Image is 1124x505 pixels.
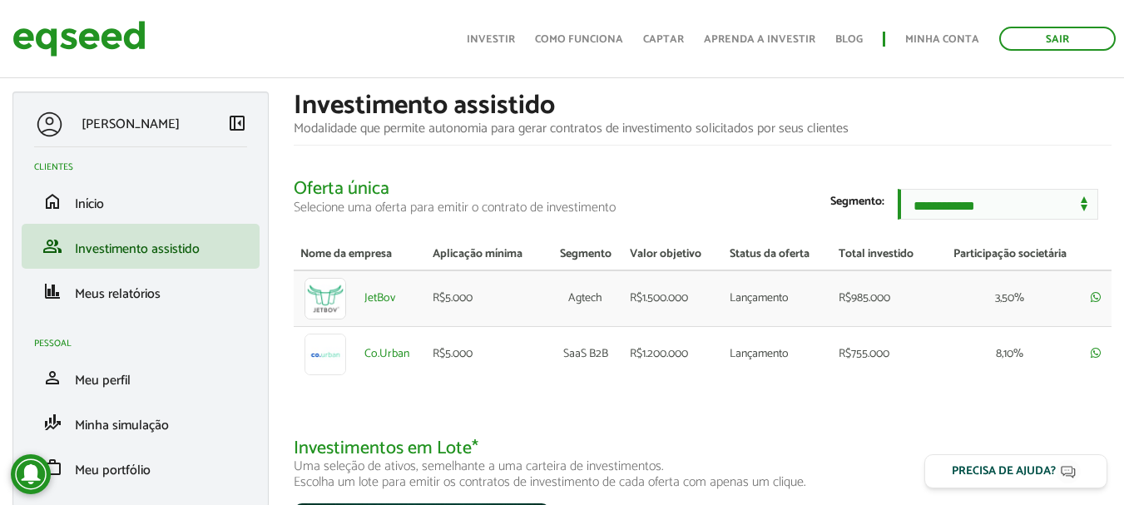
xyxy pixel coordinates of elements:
[547,240,624,270] th: Segmento
[467,34,515,45] a: Investir
[227,113,247,136] a: Colapsar menu
[42,191,62,211] span: home
[936,270,1084,327] td: 3,50%
[22,445,260,490] li: Meu portfólio
[364,293,395,304] a: JetBov
[42,236,62,256] span: group
[227,113,247,133] span: left_panel_close
[294,438,1112,491] h2: Investimentos em Lote*
[723,270,832,327] td: Lançamento
[426,240,547,270] th: Aplicação mínima
[547,270,624,327] td: Agtech
[22,269,260,314] li: Meus relatórios
[34,368,247,388] a: personMeu perfil
[22,179,260,224] li: Início
[294,240,427,270] th: Nome da empresa
[294,121,1112,136] p: Modalidade que permite autonomia para gerar contratos de investimento solicitados por seus clientes
[936,240,1084,270] th: Participação societária
[830,196,884,208] label: Segmento:
[34,236,247,256] a: groupInvestimento assistido
[42,458,62,478] span: work
[75,459,151,482] span: Meu portfólio
[294,92,1112,121] h1: Investimento assistido
[34,339,260,349] h2: Pessoal
[34,191,247,211] a: homeInício
[34,413,247,433] a: finance_modeMinha simulação
[75,238,200,260] span: Investimento assistido
[82,116,180,132] p: [PERSON_NAME]
[34,458,247,478] a: workMeu portfólio
[547,326,624,382] td: SaaS B2B
[22,355,260,400] li: Meu perfil
[34,281,247,301] a: financeMeus relatórios
[1091,291,1101,304] a: Compartilhar rodada por whatsapp
[75,193,104,215] span: Início
[294,200,1112,215] p: Selecione uma oferta para emitir o contrato de investimento
[12,17,146,61] img: EqSeed
[999,27,1116,51] a: Sair
[426,326,547,382] td: R$5.000
[623,240,723,270] th: Valor objetivo
[426,270,547,327] td: R$5.000
[623,326,723,382] td: R$1.200.000
[75,283,161,305] span: Meus relatórios
[723,326,832,382] td: Lançamento
[535,34,623,45] a: Como funciona
[704,34,815,45] a: Aprenda a investir
[22,400,260,445] li: Minha simulação
[42,368,62,388] span: person
[835,34,863,45] a: Blog
[294,179,1112,215] h2: Oferta única
[623,270,723,327] td: R$1.500.000
[643,34,684,45] a: Captar
[75,414,169,437] span: Minha simulação
[936,326,1084,382] td: 8,10%
[832,240,935,270] th: Total investido
[832,326,935,382] td: R$755.000
[905,34,979,45] a: Minha conta
[364,349,409,360] a: Co.Urban
[34,162,260,172] h2: Clientes
[22,224,260,269] li: Investimento assistido
[42,281,62,301] span: finance
[294,458,1112,490] p: Uma seleção de ativos, semelhante a uma carteira de investimentos. Escolha um lote para emitir os...
[75,369,131,392] span: Meu perfil
[723,240,832,270] th: Status da oferta
[42,413,62,433] span: finance_mode
[832,270,935,327] td: R$985.000
[1091,347,1101,360] a: Compartilhar rodada por whatsapp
